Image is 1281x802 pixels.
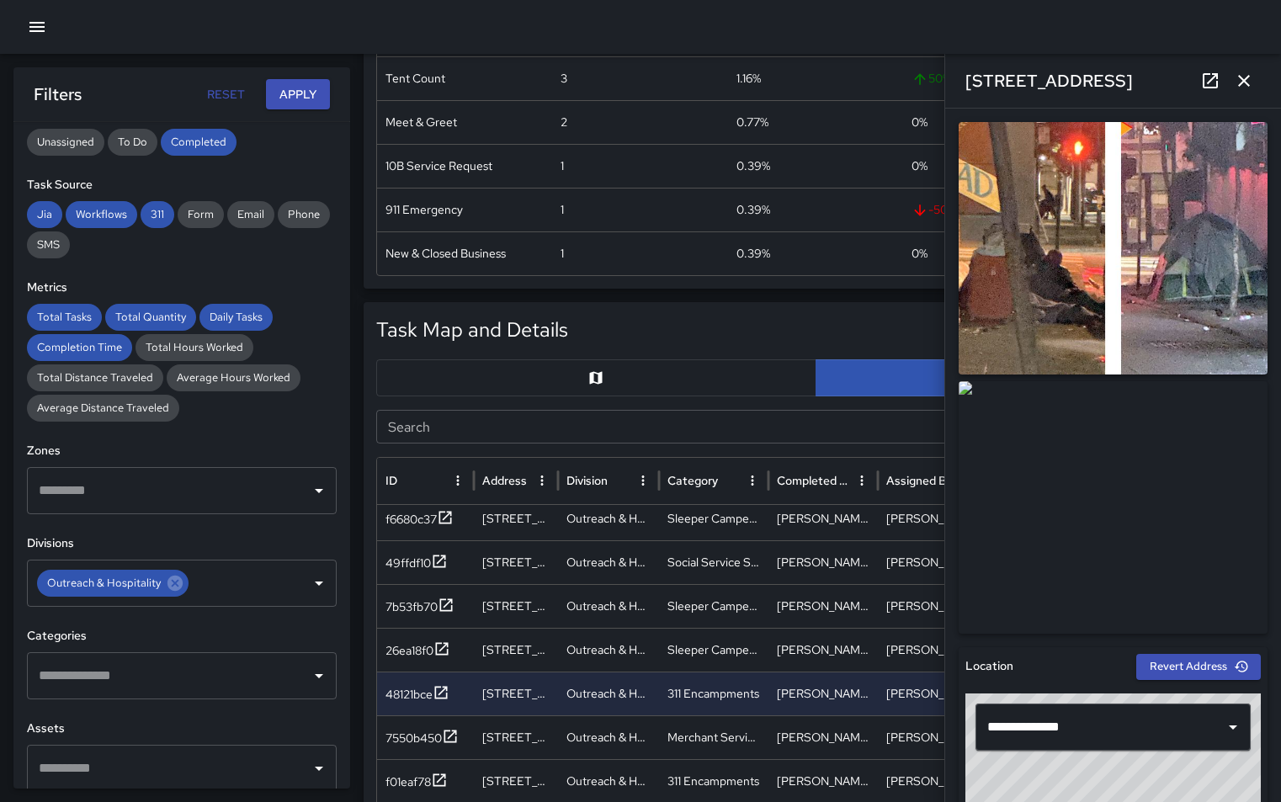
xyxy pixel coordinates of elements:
span: Total Quantity [105,309,196,326]
div: Completed By [777,473,848,488]
div: Workflows [66,201,137,228]
div: 1000 Howard Street [474,540,558,584]
div: f6680c37 [385,511,437,528]
div: Michael Lopez [878,672,987,715]
button: Open [307,571,331,595]
div: 311 Encampments [659,672,768,715]
div: Michael Lopez [768,540,878,584]
div: Unassigned [27,129,104,156]
button: Completed By column menu [850,469,874,492]
button: f01eaf78 [385,772,448,793]
span: Email [227,206,274,223]
button: Reset [199,79,252,110]
button: Open [307,757,331,780]
div: Outreach & Hospitality [37,570,189,597]
span: Average Distance Traveled [27,400,179,417]
span: 0 % [912,158,928,173]
div: 48121bce [385,686,433,703]
div: Outreach & Hospitality [558,715,659,759]
button: Open [307,664,331,688]
div: 1 [552,144,727,188]
h6: Filters [34,81,82,108]
div: 10B Service Request [377,144,552,188]
h6: Zones [27,442,337,460]
span: 311 [141,206,174,223]
h6: Task Source [27,176,337,194]
button: Table [816,359,1256,396]
div: 7550b450 [385,730,442,746]
h6: Categories [27,627,337,645]
div: Sleeper Campers & Loiterers [659,497,768,540]
span: Daily Tasks [199,309,273,326]
span: 0 % [912,246,928,261]
div: Meet & Greet [377,100,552,144]
span: Workflows [66,206,137,223]
div: Address [482,473,527,488]
div: ID [385,473,397,488]
div: Category [667,473,718,488]
button: 7550b450 [385,728,459,749]
div: Jia [27,201,62,228]
button: 48121bce [385,684,449,705]
span: To Do [108,134,157,151]
div: 2 [552,100,727,144]
div: Michael Lopez [768,628,878,672]
div: To Do [108,129,157,156]
div: Outreach & Hospitality [558,672,659,715]
div: Michael Lopez [878,584,987,628]
button: Apply [266,79,330,110]
span: Completed [161,134,237,151]
div: Outreach & Hospitality [558,584,659,628]
div: Division [566,473,608,488]
div: Average Hours Worked [167,364,300,391]
span: Total Tasks [27,309,102,326]
div: Form [178,201,224,228]
div: Social Service Support [659,540,768,584]
div: 0.39% [728,231,903,275]
span: Phone [278,206,330,223]
h6: Divisions [27,534,337,553]
div: 3 [552,56,727,100]
button: Category column menu [741,469,764,492]
button: 7b53fb70 [385,597,454,618]
span: Unassigned [27,134,104,151]
div: 1000 Howard Street [474,584,558,628]
div: Michael Lopez [878,715,987,759]
div: Completed [161,129,237,156]
button: Open [307,479,331,502]
div: 160 6th Street [474,672,558,715]
div: 181 6th Street [474,715,558,759]
div: Michael Lopez [768,584,878,628]
div: Phone [278,201,330,228]
span: Completion Time [27,339,132,356]
div: Tent Count [377,56,552,100]
div: Merchant Services [659,715,768,759]
div: Total Distance Traveled [27,364,163,391]
span: SMS [27,236,70,253]
button: Map [376,359,816,396]
span: Jia [27,206,62,223]
span: Total Hours Worked [136,339,253,356]
span: Outreach & Hospitality [37,575,171,592]
h6: Assets [27,720,337,738]
div: SMS [27,231,70,258]
div: Michael Lopez [768,715,878,759]
div: Michael Lopez [878,497,987,540]
button: Division column menu [631,469,655,492]
svg: Map [587,369,604,386]
div: f01eaf78 [385,773,431,790]
div: Michael Lopez [768,497,878,540]
div: Michael Lopez [768,672,878,715]
button: ID column menu [446,469,470,492]
div: 1 [552,188,727,231]
div: Joshua Bonilla [878,540,987,584]
button: Address column menu [530,469,554,492]
div: 0.77% [728,100,903,144]
div: New & Closed Business [377,231,552,275]
span: -50 % [912,189,1070,231]
div: 0.39% [728,188,903,231]
div: Outreach & Hospitality [558,497,659,540]
div: 508 Natoma Street [474,628,558,672]
button: 49ffdf10 [385,553,448,574]
span: Form [178,206,224,223]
